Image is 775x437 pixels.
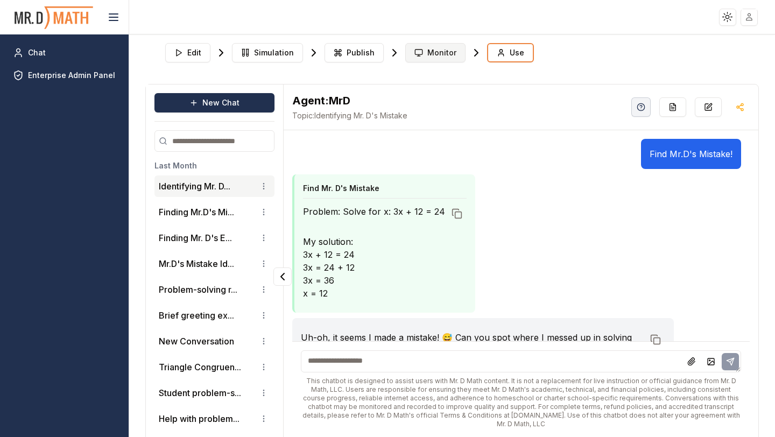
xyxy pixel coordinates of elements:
[650,147,732,160] p: Find Mr.D's Mistake!
[405,43,466,62] button: Monitor
[659,97,686,117] button: Re-Fill Questions
[257,257,270,270] button: Conversation options
[257,386,270,399] button: Conversation options
[292,93,407,108] h2: MrD
[159,386,241,399] button: Student problem-s...
[257,309,270,322] button: Conversation options
[159,412,239,425] button: Help with problem...
[257,283,270,296] button: Conversation options
[159,309,234,322] button: Brief greeting ex...
[159,180,230,193] button: Identifying Mr. D...
[159,283,237,296] button: Problem-solving r...
[257,412,270,425] button: Conversation options
[487,43,534,62] button: Use
[254,47,294,58] span: Simulation
[273,267,292,286] button: Collapse panel
[257,361,270,373] button: Conversation options
[510,47,524,58] span: Use
[257,231,270,244] button: Conversation options
[347,47,375,58] span: Publish
[159,335,234,348] p: New Conversation
[303,183,379,194] h4: Find Mr. D's Mistake
[13,3,94,32] img: PromptOwl
[187,47,201,58] span: Edit
[28,47,46,58] span: Chat
[303,205,445,218] p: Problem: Solve for x: 3x + 12 = 24
[165,43,210,62] button: Edit
[301,377,741,428] div: This chatbot is designed to assist users with Mr. D Math content. It is not a replacement for liv...
[232,43,303,62] button: Simulation
[9,66,120,85] a: Enterprise Admin Panel
[257,206,270,219] button: Conversation options
[154,160,274,171] h3: Last Month
[159,361,241,373] button: Triangle Congruen...
[159,257,234,270] button: Mr.D's Mistake Id...
[154,93,274,112] button: New Chat
[159,231,232,244] button: Finding Mr. D's E...
[631,97,651,117] button: Help Videos
[292,110,407,121] span: Identifying Mr. D's Mistake
[257,180,270,193] button: Conversation options
[9,43,120,62] a: Chat
[301,331,644,357] p: Uh-oh, it seems I made a mistake! 😅 Can you spot where I messed up in solving for x?
[427,47,456,58] span: Monitor
[257,335,270,348] button: Conversation options
[325,43,384,62] button: Publish
[742,9,757,25] img: placeholder-user.jpg
[303,235,445,300] p: My solution: 3x + 12 = 24 3x = 24 + 12 3x = 36 x = 12
[28,70,115,81] span: Enterprise Admin Panel
[159,206,234,219] button: Finding Mr.D's Mi...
